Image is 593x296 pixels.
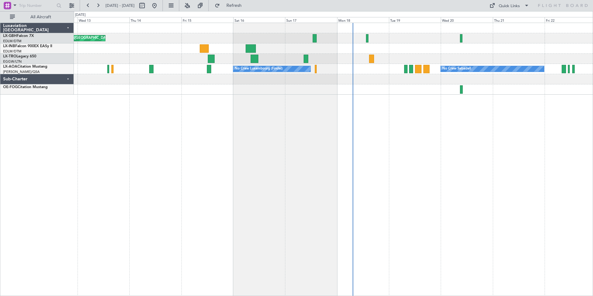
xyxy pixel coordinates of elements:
div: Planned Maint Nice ([GEOGRAPHIC_DATA]) [42,34,111,43]
div: Thu 21 [493,17,545,23]
div: Sat 16 [233,17,285,23]
a: LX-AOACitation Mustang [3,65,47,69]
div: Tue 19 [389,17,441,23]
input: Trip Number [19,1,55,10]
div: No Crew Sabadell [442,64,471,74]
a: LX-GBHFalcon 7X [3,34,34,38]
span: LX-INB [3,44,15,48]
span: LX-AOA [3,65,17,69]
button: Quick Links [486,1,532,11]
span: LX-GBH [3,34,17,38]
a: [PERSON_NAME]/QSA [3,70,40,74]
a: LX-TROLegacy 650 [3,55,36,58]
div: Fri 15 [181,17,233,23]
div: Sun 17 [285,17,337,23]
a: EGGW/LTN [3,59,22,64]
a: LX-INBFalcon 900EX EASy II [3,44,52,48]
span: All Aircraft [16,15,65,19]
button: All Aircraft [7,12,67,22]
div: No Crew Luxembourg (Findel) [235,64,283,74]
button: Refresh [212,1,249,11]
span: OE-FOG [3,85,18,89]
a: OE-FOGCitation Mustang [3,85,48,89]
div: Wed 20 [441,17,493,23]
a: EDLW/DTM [3,39,21,43]
div: Wed 13 [78,17,129,23]
span: [DATE] - [DATE] [105,3,135,8]
div: Quick Links [499,3,520,9]
span: Refresh [221,3,247,8]
div: Thu 14 [129,17,181,23]
div: [DATE] [75,12,86,18]
span: LX-TRO [3,55,16,58]
div: Mon 18 [337,17,389,23]
a: EDLW/DTM [3,49,21,54]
